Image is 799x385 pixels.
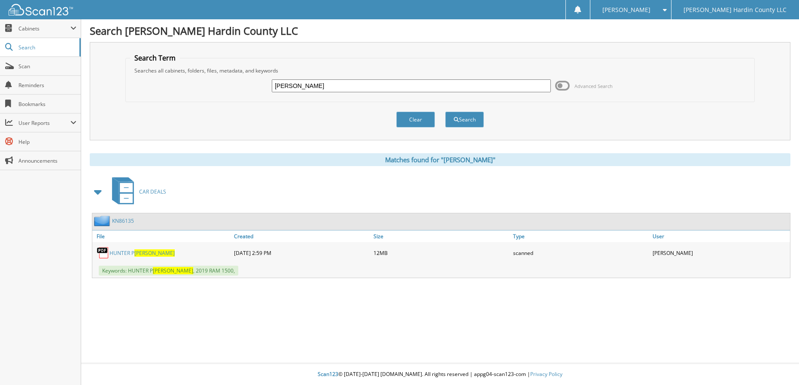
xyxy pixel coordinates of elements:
[90,153,790,166] div: Matches found for "[PERSON_NAME]"
[130,53,180,63] legend: Search Term
[107,175,166,209] a: CAR DEALS
[511,230,650,242] a: Type
[371,244,511,261] div: 12MB
[94,215,112,226] img: folder2.png
[92,230,232,242] a: File
[9,4,73,15] img: scan123-logo-white.svg
[18,157,76,164] span: Announcements
[18,100,76,108] span: Bookmarks
[371,230,511,242] a: Size
[18,25,70,32] span: Cabinets
[756,344,799,385] iframe: Chat Widget
[650,244,790,261] div: [PERSON_NAME]
[99,266,238,276] span: Keywords: HUNTER P , 2019 RAM 1500,
[18,63,76,70] span: Scan
[139,188,166,195] span: CAR DEALS
[109,249,175,257] a: HUNTER P[PERSON_NAME]
[134,249,175,257] span: [PERSON_NAME]
[81,364,799,385] div: © [DATE]-[DATE] [DOMAIN_NAME]. All rights reserved | appg04-scan123-com |
[530,370,562,378] a: Privacy Policy
[602,7,650,12] span: [PERSON_NAME]
[445,112,484,127] button: Search
[97,246,109,259] img: PDF.png
[574,83,613,89] span: Advanced Search
[318,370,338,378] span: Scan123
[232,244,371,261] div: [DATE] 2:59 PM
[18,119,70,127] span: User Reports
[396,112,435,127] button: Clear
[90,24,790,38] h1: Search [PERSON_NAME] Hardin County LLC
[18,44,75,51] span: Search
[511,244,650,261] div: scanned
[232,230,371,242] a: Created
[18,82,76,89] span: Reminders
[650,230,790,242] a: User
[130,67,750,74] div: Searches all cabinets, folders, files, metadata, and keywords
[18,138,76,146] span: Help
[684,7,787,12] span: [PERSON_NAME] Hardin County LLC
[153,267,193,274] span: [PERSON_NAME]
[112,217,134,224] a: KN86135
